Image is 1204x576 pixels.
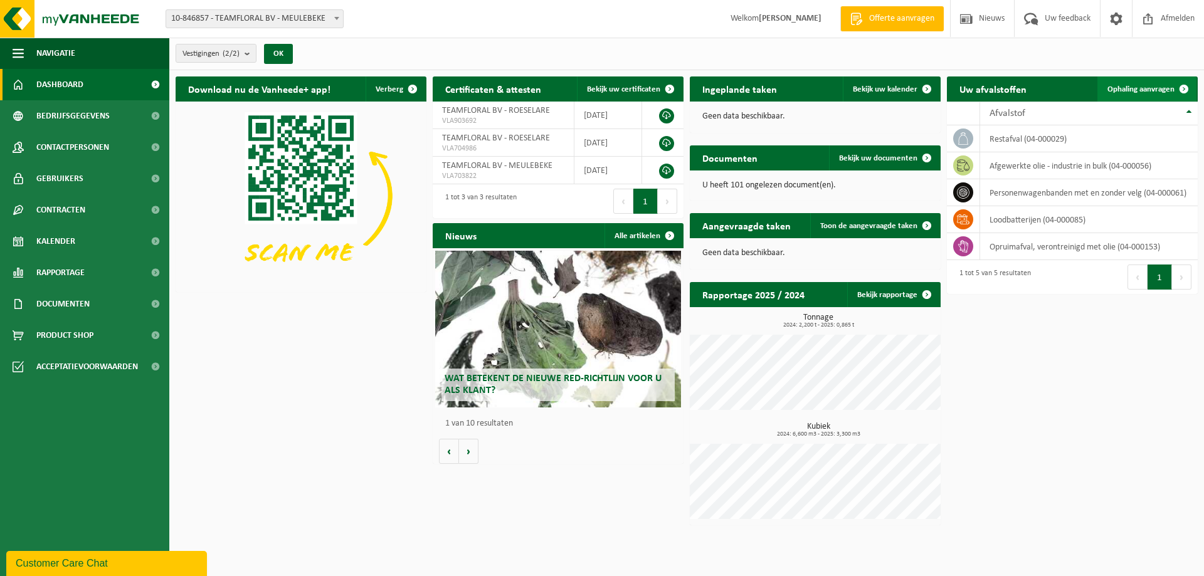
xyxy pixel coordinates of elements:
span: Bekijk uw kalender [853,85,917,93]
count: (2/2) [223,50,240,58]
strong: [PERSON_NAME] [759,14,821,23]
button: Previous [1127,264,1148,290]
h2: Uw afvalstoffen [947,76,1039,101]
img: Download de VHEPlus App [176,102,426,290]
h2: Rapportage 2025 / 2024 [690,282,817,306]
span: Afvalstof [990,108,1025,118]
p: 1 van 10 resultaten [445,419,677,428]
span: 10-846857 - TEAMFLORAL BV - MEULEBEKE [166,9,344,28]
a: Ophaling aanvragen [1097,76,1196,102]
span: VLA903692 [442,116,564,126]
h2: Download nu de Vanheede+ app! [176,76,343,101]
a: Offerte aanvragen [840,6,944,31]
td: restafval (04-000029) [980,125,1198,152]
button: 1 [1148,264,1172,290]
span: TEAMFLORAL BV - ROESELARE [442,134,550,143]
a: Toon de aangevraagde taken [810,213,939,238]
span: Wat betekent de nieuwe RED-richtlijn voor u als klant? [445,374,662,395]
span: Verberg [376,85,403,93]
a: Wat betekent de nieuwe RED-richtlijn voor u als klant? [435,251,681,407]
p: Geen data beschikbaar. [702,112,928,121]
span: Gebruikers [36,163,83,194]
button: Vestigingen(2/2) [176,44,256,63]
span: TEAMFLORAL BV - MEULEBEKE [442,161,552,170]
p: U heeft 101 ongelezen document(en). [702,181,928,190]
button: Next [1172,264,1191,290]
td: loodbatterijen (04-000085) [980,206,1198,233]
span: 2024: 6,600 m3 - 2025: 3,300 m3 [696,431,941,437]
p: Geen data beschikbaar. [702,249,928,258]
h2: Aangevraagde taken [690,213,803,238]
div: 1 tot 3 van 3 resultaten [439,187,517,215]
td: afgewerkte olie - industrie in bulk (04-000056) [980,152,1198,179]
a: Alle artikelen [605,223,682,248]
span: VLA703822 [442,171,564,181]
td: [DATE] [574,102,642,129]
span: Rapportage [36,257,85,288]
button: Verberg [366,76,425,102]
td: opruimafval, verontreinigd met olie (04-000153) [980,233,1198,260]
td: [DATE] [574,129,642,157]
h2: Documenten [690,145,770,170]
a: Bekijk uw kalender [843,76,939,102]
button: Previous [613,189,633,214]
a: Bekijk uw documenten [829,145,939,170]
iframe: chat widget [6,548,209,576]
span: Navigatie [36,38,75,69]
span: Kalender [36,226,75,257]
span: Contracten [36,194,85,226]
span: 10-846857 - TEAMFLORAL BV - MEULEBEKE [166,10,343,28]
span: Bekijk uw documenten [839,154,917,162]
span: Vestigingen [182,45,240,63]
h2: Certificaten & attesten [433,76,554,101]
span: Documenten [36,288,90,320]
button: Volgende [459,439,478,464]
span: Contactpersonen [36,132,109,163]
span: Ophaling aanvragen [1107,85,1175,93]
td: personenwagenbanden met en zonder velg (04-000061) [980,179,1198,206]
h2: Ingeplande taken [690,76,789,101]
span: TEAMFLORAL BV - ROESELARE [442,106,550,115]
h2: Nieuws [433,223,489,248]
td: [DATE] [574,157,642,184]
button: Next [658,189,677,214]
div: 1 tot 5 van 5 resultaten [953,263,1031,291]
span: 2024: 2,200 t - 2025: 0,865 t [696,322,941,328]
h3: Tonnage [696,313,941,328]
a: Bekijk uw certificaten [577,76,682,102]
button: OK [264,44,293,64]
span: Bedrijfsgegevens [36,100,110,132]
button: Vorige [439,439,459,464]
span: Dashboard [36,69,83,100]
span: Acceptatievoorwaarden [36,351,138,382]
h3: Kubiek [696,422,941,437]
span: Offerte aanvragen [866,13,937,25]
span: VLA704986 [442,144,564,154]
button: 1 [633,189,658,214]
span: Toon de aangevraagde taken [820,222,917,230]
span: Bekijk uw certificaten [587,85,660,93]
a: Bekijk rapportage [847,282,939,307]
span: Product Shop [36,320,93,351]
